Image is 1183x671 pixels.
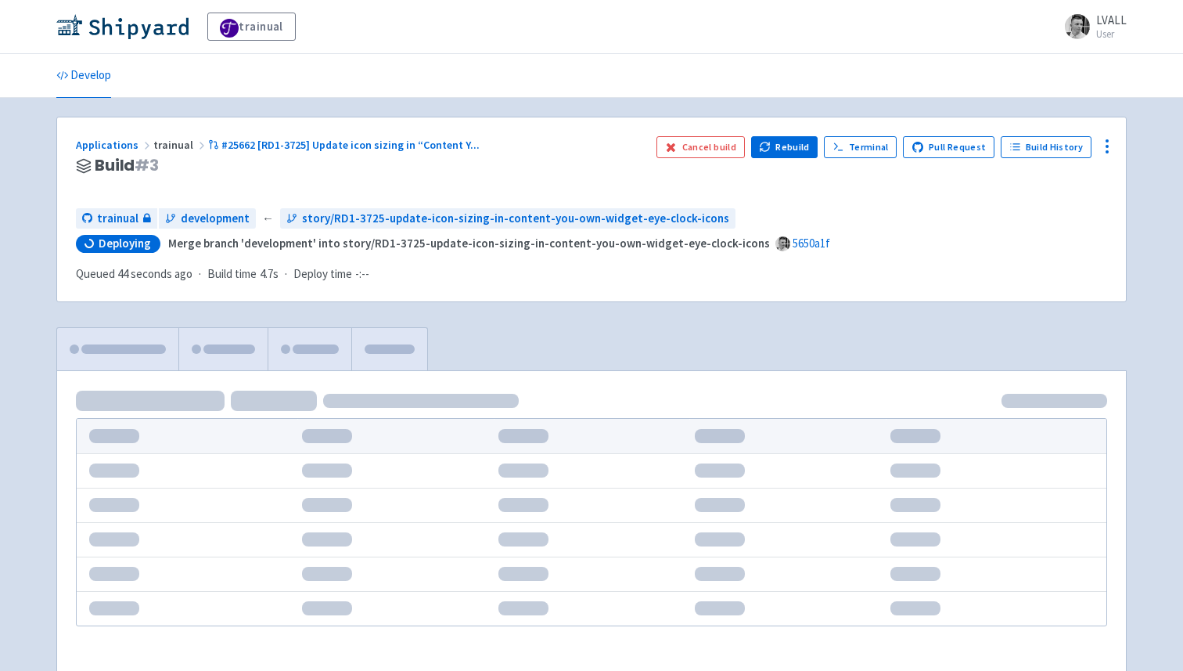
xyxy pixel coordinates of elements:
a: Build History [1001,136,1091,158]
small: User [1096,29,1127,39]
span: 4.7s [260,265,279,283]
span: -:-- [355,265,369,283]
button: Cancel build [656,136,745,158]
span: Queued [76,266,192,281]
a: Develop [56,54,111,98]
img: Shipyard logo [56,14,189,39]
span: development [181,210,250,228]
a: #25662 [RD1-3725] Update icon sizing in “Content Y... [208,138,482,152]
span: trainual [153,138,208,152]
span: Build [95,157,159,175]
span: LVALL [1096,13,1127,27]
span: #25662 [RD1-3725] Update icon sizing in “Content Y ... [221,138,480,152]
strong: Merge branch 'development' into story/RD1-3725-update-icon-sizing-in-content-you-own-widget-eye-c... [168,236,770,251]
a: Terminal [824,136,897,158]
time: 44 seconds ago [117,266,192,281]
span: story/RD1-3725-update-icon-sizing-in-content-you-own-widget-eye-clock-icons [302,210,729,228]
a: trainual [76,208,157,229]
span: Build time [207,265,257,283]
div: · · [76,265,379,283]
a: 5650a1f [793,236,830,251]
a: Applications [76,138,153,152]
span: ← [262,210,274,228]
a: story/RD1-3725-update-icon-sizing-in-content-you-own-widget-eye-clock-icons [280,208,735,229]
span: # 3 [135,154,159,176]
span: trainual [97,210,138,228]
a: Pull Request [903,136,994,158]
button: Rebuild [751,136,818,158]
a: LVALL User [1055,14,1127,39]
span: Deploying [99,236,151,251]
a: trainual [207,13,296,41]
a: development [159,208,256,229]
span: Deploy time [293,265,352,283]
